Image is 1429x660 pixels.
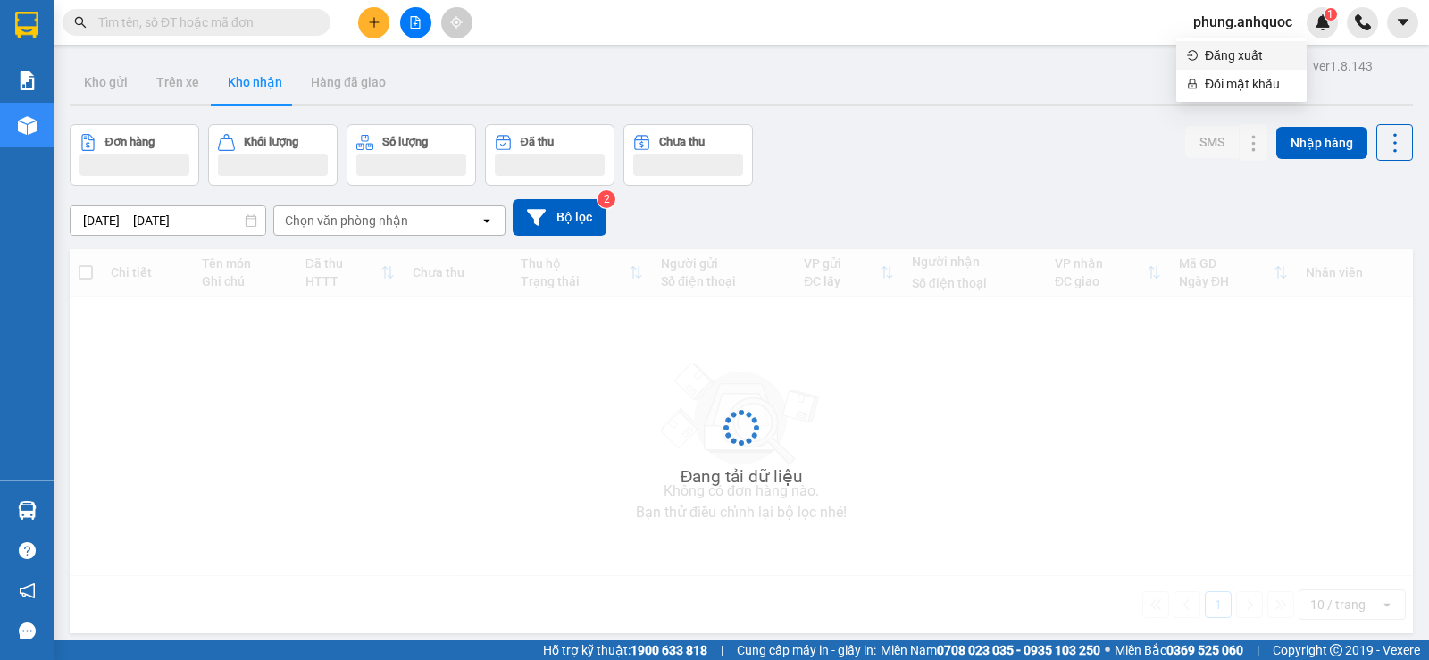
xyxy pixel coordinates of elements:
div: Đơn hàng [105,136,155,148]
span: phung.anhquoc [1179,11,1307,33]
span: Đăng xuất [1205,46,1296,65]
button: Khối lượng [208,124,338,186]
span: 1 [1327,8,1333,21]
span: ⚪️ [1105,647,1110,654]
button: aim [441,7,472,38]
strong: 1900 633 818 [631,643,707,657]
button: file-add [400,7,431,38]
span: file-add [409,16,422,29]
button: plus [358,7,389,38]
sup: 1 [1325,8,1337,21]
span: login [1187,50,1198,61]
div: Đã thu [521,136,554,148]
strong: 0369 525 060 [1166,643,1243,657]
div: Số lượng [382,136,428,148]
strong: 0708 023 035 - 0935 103 250 [937,643,1100,657]
span: Miền Bắc [1115,640,1243,660]
img: solution-icon [18,71,37,90]
span: Đổi mật khẩu [1205,74,1296,94]
span: aim [450,16,463,29]
button: SMS [1185,126,1239,158]
span: plus [368,16,380,29]
input: Select a date range. [71,206,265,235]
button: Trên xe [142,61,213,104]
span: | [721,640,723,660]
button: Kho nhận [213,61,297,104]
div: ver 1.8.143 [1313,56,1373,76]
button: Chưa thu [623,124,753,186]
input: Tìm tên, số ĐT hoặc mã đơn [98,13,309,32]
span: copyright [1330,644,1342,656]
span: | [1257,640,1259,660]
button: Nhập hàng [1276,127,1367,159]
div: Chưa thu [659,136,705,148]
span: lock [1187,79,1198,89]
button: Hàng đã giao [297,61,400,104]
div: Đang tải dữ liệu [681,464,803,490]
span: caret-down [1395,14,1411,30]
div: Chọn văn phòng nhận [285,212,408,230]
button: Kho gửi [70,61,142,104]
button: Đơn hàng [70,124,199,186]
button: Số lượng [347,124,476,186]
span: Cung cấp máy in - giấy in: [737,640,876,660]
span: message [19,622,36,639]
sup: 2 [598,190,615,208]
span: notification [19,582,36,599]
img: phone-icon [1355,14,1371,30]
span: Miền Nam [881,640,1100,660]
button: Đã thu [485,124,614,186]
div: Khối lượng [244,136,298,148]
img: logo-vxr [15,12,38,38]
button: caret-down [1387,7,1418,38]
svg: open [480,213,494,228]
span: search [74,16,87,29]
span: question-circle [19,542,36,559]
img: icon-new-feature [1315,14,1331,30]
span: Hỗ trợ kỹ thuật: [543,640,707,660]
button: Bộ lọc [513,199,606,236]
img: warehouse-icon [18,116,37,135]
img: warehouse-icon [18,501,37,520]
